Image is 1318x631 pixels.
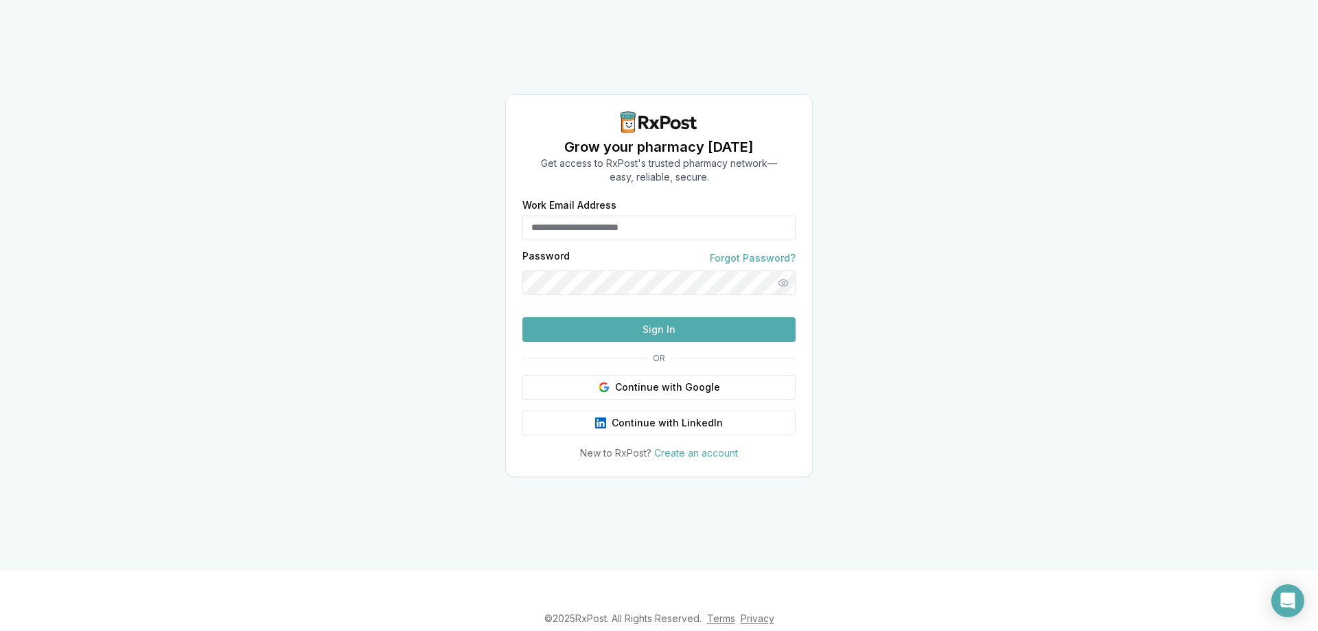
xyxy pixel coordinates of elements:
img: RxPost Logo [615,111,703,133]
button: Sign In [522,317,796,342]
span: New to RxPost? [580,447,651,459]
a: Create an account [654,447,738,459]
button: Continue with LinkedIn [522,411,796,435]
label: Work Email Address [522,200,796,210]
img: LinkedIn [595,417,606,428]
a: Terms [707,612,735,624]
button: Show password [771,271,796,295]
a: Privacy [741,612,774,624]
label: Password [522,251,570,265]
div: Open Intercom Messenger [1271,584,1304,617]
p: Get access to RxPost's trusted pharmacy network— easy, reliable, secure. [541,157,777,184]
img: Google [599,382,610,393]
a: Forgot Password? [710,251,796,265]
button: Continue with Google [522,375,796,400]
h1: Grow your pharmacy [DATE] [541,137,777,157]
span: OR [647,353,671,364]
